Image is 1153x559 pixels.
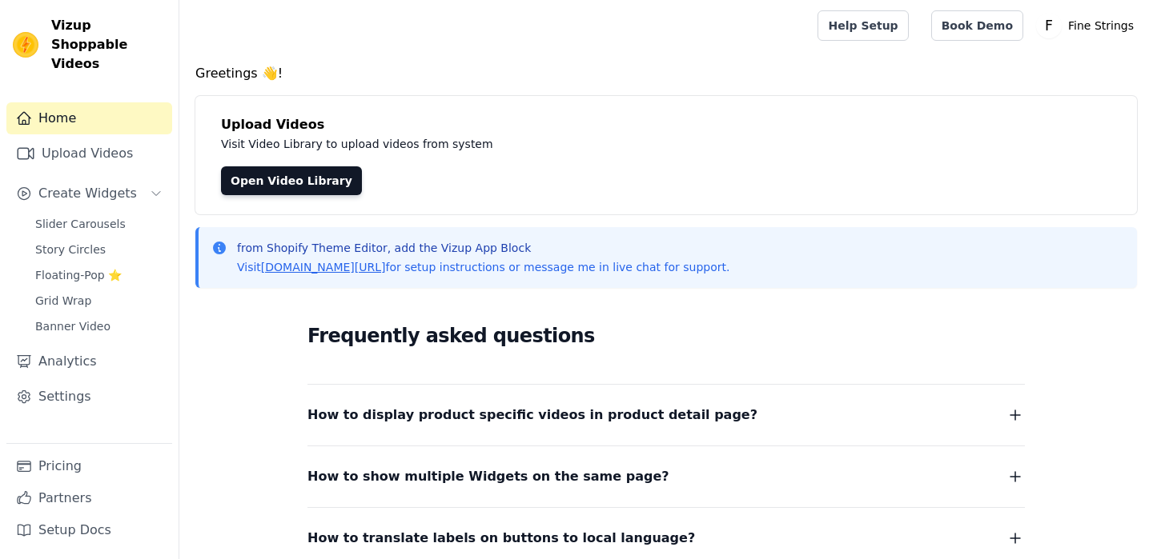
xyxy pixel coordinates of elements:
[38,184,137,203] span: Create Widgets
[307,465,1025,488] button: How to show multiple Widgets on the same page?
[307,404,1025,426] button: How to display product specific videos in product detail page?
[6,482,172,514] a: Partners
[931,10,1023,41] a: Book Demo
[6,345,172,377] a: Analytics
[6,138,172,170] a: Upload Videos
[6,450,172,482] a: Pricing
[35,293,91,309] span: Grid Wrap
[26,315,172,337] a: Banner Video
[307,527,1025,549] button: How to translate labels on buttons to local language?
[26,213,172,235] a: Slider Carousels
[26,238,172,261] a: Story Circles
[35,318,110,334] span: Banner Video
[1045,18,1053,34] text: F
[307,404,757,426] span: How to display product specific videos in product detail page?
[221,115,1111,134] h4: Upload Videos
[6,102,172,134] a: Home
[307,465,669,488] span: How to show multiple Widgets on the same page?
[13,32,38,58] img: Vizup
[1036,11,1140,40] button: F Fine Strings
[26,289,172,312] a: Grid Wrap
[195,64,1137,83] h4: Greetings 👋!
[6,178,172,210] button: Create Widgets
[35,267,122,283] span: Floating-Pop ⭐
[307,527,695,549] span: How to translate labels on buttons to local language?
[26,264,172,286] a: Floating-Pop ⭐
[307,320,1025,352] h2: Frequently asked questions
[1062,11,1140,40] p: Fine Strings
[35,242,106,258] span: Story Circles
[818,10,908,41] a: Help Setup
[237,240,729,256] p: from Shopify Theme Editor, add the Vizup App Block
[6,381,172,413] a: Settings
[6,514,172,546] a: Setup Docs
[221,166,362,195] a: Open Video Library
[261,261,386,274] a: [DOMAIN_NAME][URL]
[221,134,938,154] p: Visit Video Library to upload videos from system
[35,216,126,232] span: Slider Carousels
[51,16,166,74] span: Vizup Shoppable Videos
[237,259,729,275] p: Visit for setup instructions or message me in live chat for support.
